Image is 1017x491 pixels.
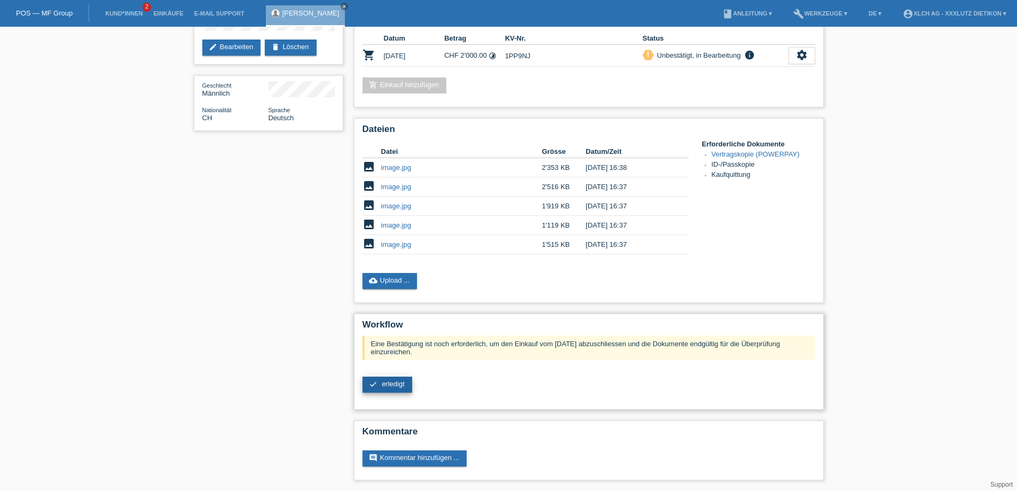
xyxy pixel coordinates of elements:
[100,10,148,17] a: Kund*innen
[381,221,411,229] a: image.jpg
[369,454,377,462] i: comment
[148,10,188,17] a: Einkäufe
[143,3,151,12] span: 2
[717,10,777,17] a: bookAnleitung ▾
[505,45,643,67] td: 1PP9NJ
[384,45,445,67] td: [DATE]
[903,9,913,19] i: account_circle
[542,197,586,216] td: 1'919 KB
[542,235,586,254] td: 1'515 KB
[643,32,789,45] th: Status
[542,177,586,197] td: 2'516 KB
[644,51,652,58] i: priority_high
[202,40,261,56] a: editBearbeiten
[381,145,542,158] th: Datei
[542,216,586,235] td: 1'119 KB
[488,52,496,60] i: Fixe Raten - Zinsübernahme durch Kunde (6 Raten)
[341,3,348,10] a: close
[542,158,586,177] td: 2'353 KB
[743,50,756,60] i: info
[362,124,815,140] h2: Dateien
[369,81,377,89] i: add_shopping_cart
[586,197,673,216] td: [DATE] 16:37
[382,380,405,388] span: erledigt
[362,426,815,442] h2: Kommentare
[586,216,673,235] td: [DATE] 16:37
[381,183,411,191] a: image.jpg
[586,145,673,158] th: Datum/Zeit
[369,380,377,388] i: check
[863,10,887,17] a: DE ▾
[189,10,250,17] a: E-Mail Support
[990,481,1013,488] a: Support
[384,32,445,45] th: Datum
[897,10,1012,17] a: account_circleXLCH AG - XXXLutz Dietikon ▾
[362,160,375,173] i: image
[202,107,232,113] span: Nationalität
[265,40,316,56] a: deleteLöschen
[342,4,347,9] i: close
[209,43,217,51] i: edit
[362,450,467,466] a: commentKommentar hinzufügen ...
[202,114,212,122] span: Schweiz
[381,240,411,248] a: image.jpg
[362,49,375,61] i: POSP00028732
[282,9,340,17] a: [PERSON_NAME]
[586,158,673,177] td: [DATE] 16:38
[654,50,741,61] div: Unbestätigt, in Bearbeitung
[362,237,375,250] i: image
[362,319,815,336] h2: Workflow
[362,199,375,212] i: image
[381,202,411,210] a: image.jpg
[505,32,643,45] th: KV-Nr.
[444,45,505,67] td: CHF 2'000.00
[788,10,853,17] a: buildWerkzeuge ▾
[362,273,417,289] a: cloud_uploadUpload ...
[271,43,280,51] i: delete
[202,81,269,97] div: Männlich
[362,77,447,93] a: add_shopping_cartEinkauf hinzufügen
[16,9,73,17] a: POS — MF Group
[362,336,815,360] div: Eine Bestätigung ist noch erforderlich, um den Einkauf vom [DATE] abzuschliessen und die Dokument...
[369,276,377,285] i: cloud_upload
[793,9,804,19] i: build
[381,163,411,172] a: image.jpg
[586,235,673,254] td: [DATE] 16:37
[722,9,733,19] i: book
[362,218,375,231] i: image
[362,377,412,393] a: check erledigt
[269,107,290,113] span: Sprache
[362,180,375,192] i: image
[702,140,815,148] h4: Erforderliche Dokumente
[712,150,800,158] a: Vertragskopie (POWERPAY)
[269,114,294,122] span: Deutsch
[712,160,815,170] li: ID-/Passkopie
[542,145,586,158] th: Grösse
[712,170,815,181] li: Kaufquittung
[444,32,505,45] th: Betrag
[796,49,808,61] i: settings
[586,177,673,197] td: [DATE] 16:37
[202,82,232,89] span: Geschlecht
